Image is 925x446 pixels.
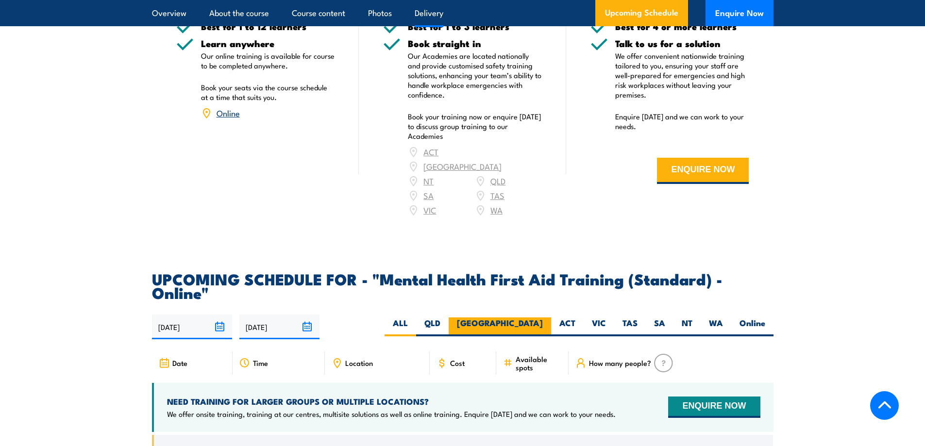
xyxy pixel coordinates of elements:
label: ACT [551,317,584,336]
p: Enquire [DATE] and we can work to your needs. [615,112,749,131]
button: ENQUIRE NOW [668,396,760,418]
h5: Best for 1 to 3 learners [408,22,542,31]
p: We offer convenient nationwide training tailored to you, ensuring your staff are well-prepared fo... [615,51,749,99]
span: Time [253,359,268,367]
label: NT [673,317,701,336]
h2: UPCOMING SCHEDULE FOR - "Mental Health First Aid Training (Standard) - Online" [152,272,774,299]
h4: NEED TRAINING FOR LARGER GROUPS OR MULTIPLE LOCATIONS? [167,396,616,407]
span: Location [345,359,373,367]
span: Cost [450,359,465,367]
label: TAS [614,317,646,336]
p: Our online training is available for course to be completed anywhere. [201,51,335,70]
span: Available spots [516,355,562,371]
label: VIC [584,317,614,336]
span: Date [172,359,187,367]
label: [GEOGRAPHIC_DATA] [449,317,551,336]
h5: Book straight in [408,39,542,48]
p: Book your seats via the course schedule at a time that suits you. [201,83,335,102]
p: Our Academies are located nationally and provide customised safety training solutions, enhancing ... [408,51,542,99]
input: To date [239,314,320,339]
h5: Best for 4 or more learners [615,22,749,31]
h5: Learn anywhere [201,39,335,48]
label: SA [646,317,673,336]
label: QLD [416,317,449,336]
h5: Talk to us for a solution [615,39,749,48]
p: Book your training now or enquire [DATE] to discuss group training to our Academies [408,112,542,141]
label: WA [701,317,731,336]
label: ALL [385,317,416,336]
input: From date [152,314,232,339]
span: How many people? [589,359,651,367]
label: Online [731,317,774,336]
h5: Best for 1 to 12 learners [201,22,335,31]
p: We offer onsite training, training at our centres, multisite solutions as well as online training... [167,409,616,419]
button: ENQUIRE NOW [657,158,749,184]
a: Online [217,107,240,118]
